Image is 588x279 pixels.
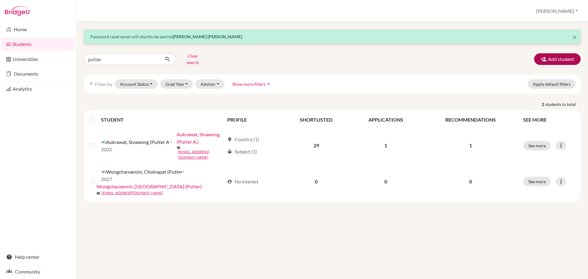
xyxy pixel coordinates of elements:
[533,5,581,17] button: [PERSON_NAME]
[101,146,172,153] p: 2025
[232,81,266,87] span: Show more filters
[227,149,232,154] span: local_library
[1,38,75,50] a: Students
[101,190,163,196] a: [EMAIL_ADDRESS][DOMAIN_NAME]
[195,79,224,89] button: Advisor
[523,177,551,186] button: See more
[1,23,75,36] a: Home
[90,33,574,40] p: Password reset email will shortly be sent to .
[84,53,160,65] input: Find student by name...
[350,164,421,199] td: 0
[227,137,232,142] span: location_on
[115,79,158,89] button: Account Status
[545,101,581,107] span: students in total
[350,112,421,127] th: APPLICATIONS
[572,32,577,41] span: ×
[172,34,242,39] strong: [PERSON_NAME] [PERSON_NAME]
[227,179,232,184] span: account_circle
[96,191,100,195] span: mail
[1,251,75,263] a: Help center
[101,168,184,175] img: Wongcharoensin, Cholnapat (Putter)
[101,175,184,183] p: 2027
[89,81,94,86] i: filter_list
[425,178,516,185] p: 0
[96,183,202,190] a: Wongcharoensin, [GEOGRAPHIC_DATA] (Putter)
[224,112,282,127] th: PROFILE
[1,266,75,278] a: Community
[1,83,75,95] a: Analytics
[227,79,277,89] button: Show more filtersarrow_drop_up
[1,53,75,65] a: Universities
[227,148,257,155] div: Subject (1)
[160,79,193,89] button: Grad Year
[523,141,551,150] button: See more
[282,127,350,164] td: 29
[1,68,75,80] a: Documents
[101,138,172,146] img: Aukrawat, Sivawong (Putter A.)
[422,112,519,127] th: RECOMMENDATIONS
[95,81,112,87] span: Filter by
[572,33,577,41] button: Close
[227,178,258,185] div: No interest
[519,112,578,127] th: SEE MORE
[534,53,581,65] button: Add student
[5,6,29,16] img: Bridge-U
[425,142,516,149] p: 1
[266,81,272,87] i: arrow_drop_up
[178,149,224,160] a: [EMAIL_ADDRESS][DOMAIN_NAME]
[282,112,350,127] th: SHORTLISTED
[227,136,259,143] div: Country (1)
[101,112,224,127] th: STUDENT
[176,51,210,67] button: Clear search
[177,146,180,149] span: mail
[528,79,576,89] button: Apply default filters
[177,131,224,145] a: Aukrawat, Sivawong (Putter A.)
[282,164,350,199] td: 0
[542,101,545,107] strong: 2
[350,127,421,164] td: 1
